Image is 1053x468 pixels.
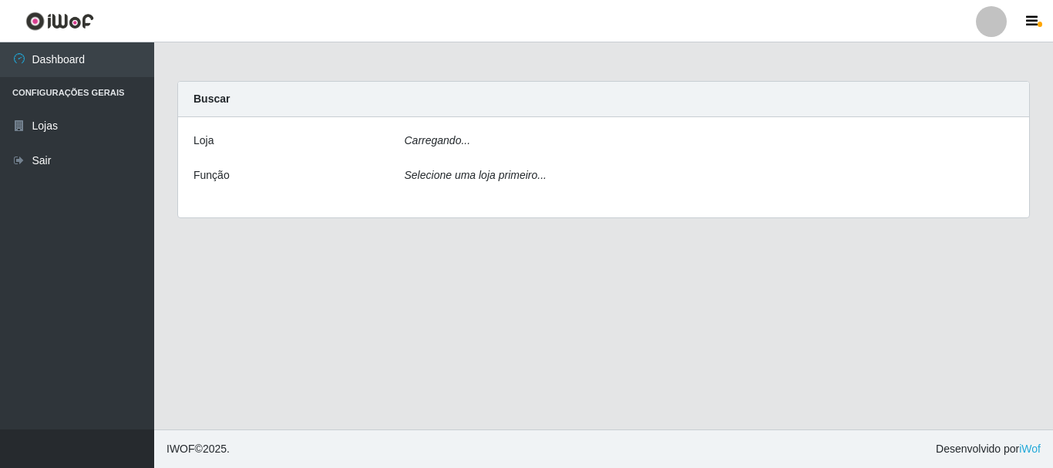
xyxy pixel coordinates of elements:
[405,134,471,146] i: Carregando...
[193,133,214,149] label: Loja
[936,441,1041,457] span: Desenvolvido por
[193,167,230,183] label: Função
[405,169,547,181] i: Selecione uma loja primeiro...
[167,441,230,457] span: © 2025 .
[167,443,195,455] span: IWOF
[1019,443,1041,455] a: iWof
[193,93,230,105] strong: Buscar
[25,12,94,31] img: CoreUI Logo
